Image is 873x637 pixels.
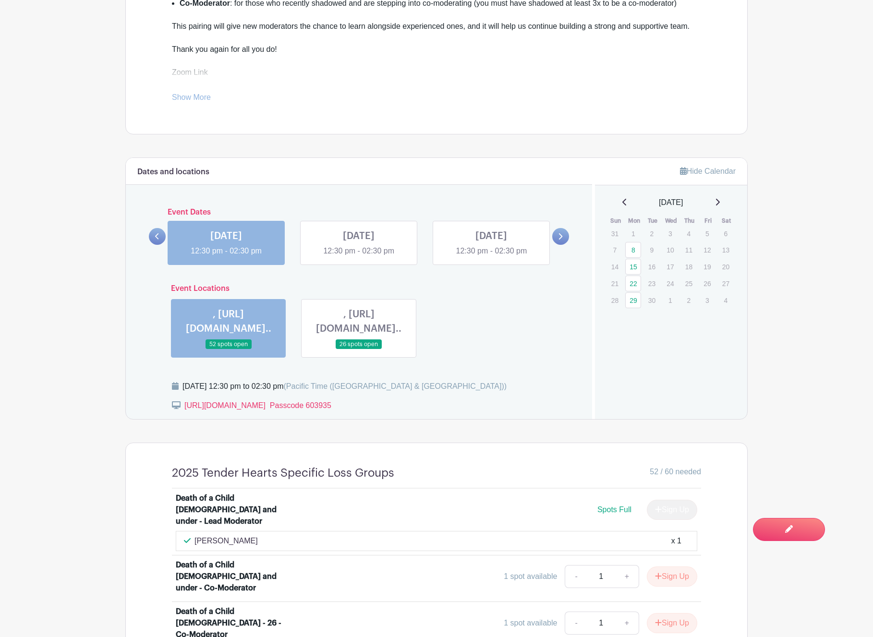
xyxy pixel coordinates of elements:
div: This pairing will give new moderators the chance to learn alongside experienced ones, and it will... [172,21,701,101]
span: 52 / 60 needed [650,466,701,478]
p: 3 [699,293,715,308]
a: + [615,565,639,588]
p: 12 [699,242,715,257]
a: [URL][DOMAIN_NAME] Passcode 603935 [184,401,331,409]
p: 24 [662,276,678,291]
p: 5 [699,226,715,241]
a: 29 [625,292,641,308]
p: 16 [644,259,660,274]
button: Sign Up [647,566,697,587]
p: 23 [644,276,660,291]
th: Sun [606,216,625,226]
span: (Pacific Time ([GEOGRAPHIC_DATA] & [GEOGRAPHIC_DATA])) [283,382,507,390]
a: Hide Calendar [680,167,736,175]
p: 4 [718,293,734,308]
p: 3 [662,226,678,241]
th: Wed [662,216,680,226]
th: Thu [680,216,699,226]
div: x 1 [671,535,681,547]
a: Show More [172,93,211,105]
p: 18 [681,259,697,274]
h4: 2025 Tender Hearts Specific Loss Groups [172,466,394,480]
p: 4 [681,226,697,241]
a: - [565,565,587,588]
p: 14 [607,259,623,274]
a: 8 [625,242,641,258]
p: 31 [607,226,623,241]
h6: Dates and locations [137,168,209,177]
p: 25 [681,276,697,291]
p: 11 [681,242,697,257]
div: Death of a Child [DEMOGRAPHIC_DATA] and under - Lead Moderator [176,493,295,527]
p: 30 [644,293,660,308]
p: 26 [699,276,715,291]
div: 1 spot available [504,617,557,629]
p: 10 [662,242,678,257]
th: Tue [643,216,662,226]
p: 21 [607,276,623,291]
a: 22 [625,276,641,291]
span: Spots Full [597,505,631,514]
p: 17 [662,259,678,274]
p: 6 [718,226,734,241]
div: [DATE] 12:30 pm to 02:30 pm [182,381,507,392]
p: 19 [699,259,715,274]
a: 15 [625,259,641,275]
a: [URL][DOMAIN_NAME] [172,80,253,88]
span: [DATE] [659,197,683,208]
button: Sign Up [647,613,697,633]
a: + [615,612,639,635]
th: Mon [625,216,643,226]
h6: Event Locations [163,284,555,293]
p: 7 [607,242,623,257]
p: 2 [644,226,660,241]
p: 2 [681,293,697,308]
h6: Event Dates [166,208,552,217]
th: Fri [699,216,717,226]
p: 20 [718,259,734,274]
th: Sat [717,216,736,226]
div: 1 spot available [504,571,557,582]
p: [PERSON_NAME] [194,535,258,547]
a: - [565,612,587,635]
p: 28 [607,293,623,308]
p: 1 [662,293,678,308]
p: 1 [625,226,641,241]
p: 9 [644,242,660,257]
p: 27 [718,276,734,291]
div: Death of a Child [DEMOGRAPHIC_DATA] and under - Co-Moderator [176,559,295,594]
p: 13 [718,242,734,257]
